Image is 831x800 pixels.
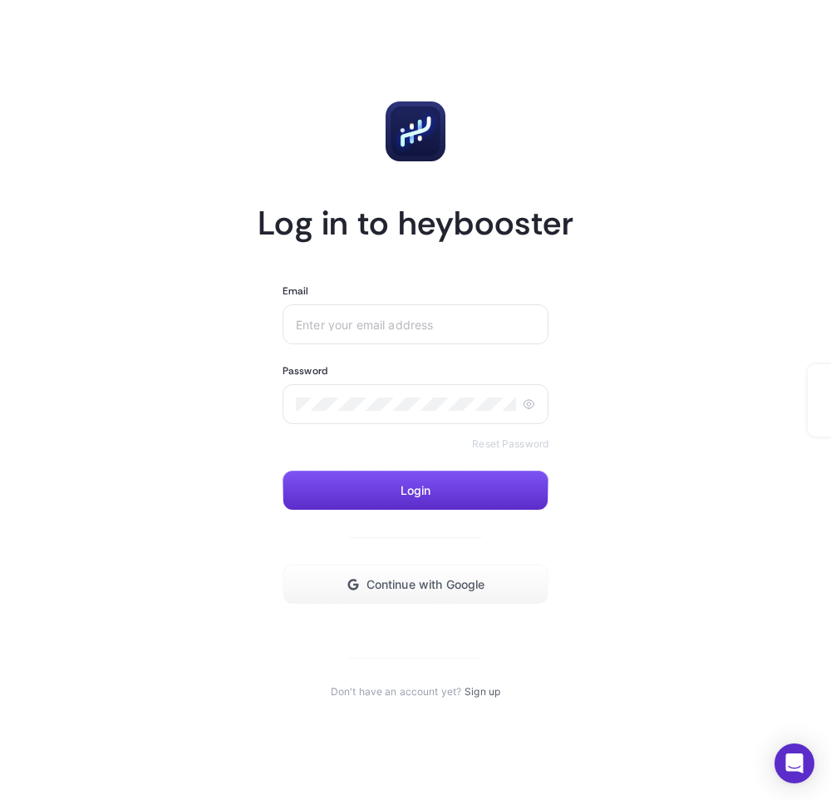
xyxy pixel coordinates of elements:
button: Continue with Google [283,565,548,605]
label: Password [283,364,327,378]
span: Continue with Google [366,578,485,591]
span: Don't have an account yet? [331,685,461,699]
h1: Log in to heybooster [258,201,573,244]
input: Enter your email address [296,318,535,331]
a: Sign up [465,685,500,699]
a: Reset Password [472,437,548,451]
label: Email [283,284,309,298]
div: Open Intercom Messenger [774,743,814,783]
span: Login [401,484,431,497]
button: Login [283,471,548,511]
